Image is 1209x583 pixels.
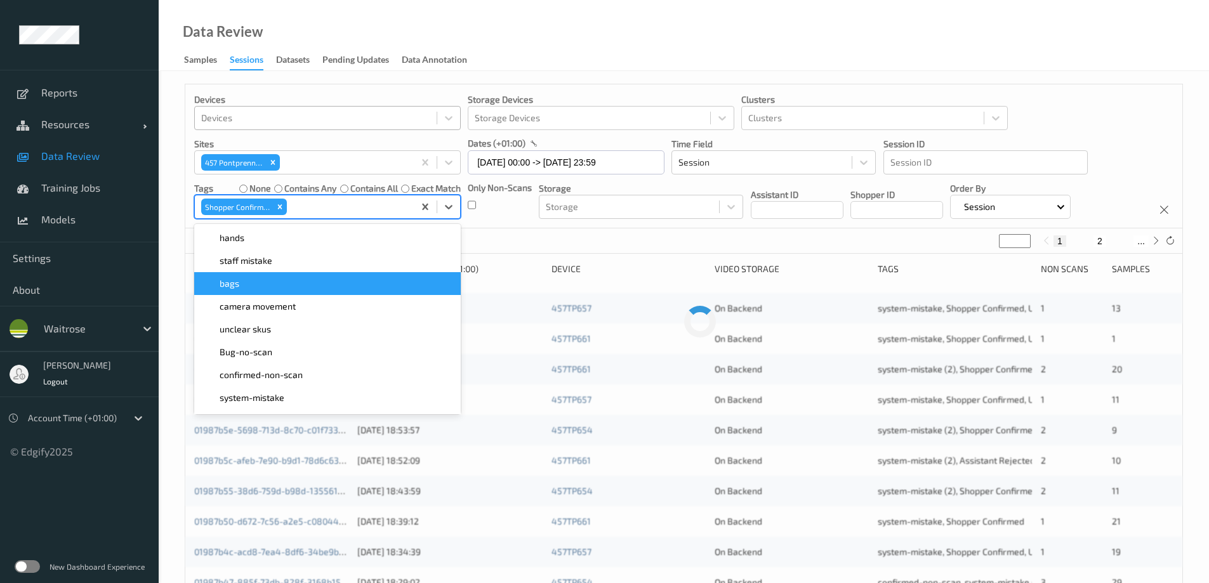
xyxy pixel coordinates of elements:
[715,454,869,467] div: On Backend
[194,424,360,435] a: 01987b5e-5698-713d-8c70-c01f7331113a
[1041,455,1046,466] span: 2
[266,154,280,171] div: Remove 457 Pontprennau
[1041,333,1045,344] span: 1
[220,254,272,267] span: staff mistake
[1041,394,1045,405] span: 1
[468,181,532,194] p: Only Non-Scans
[1112,455,1121,466] span: 10
[552,333,591,344] a: 457TP661
[552,424,593,435] a: 457TP654
[194,485,362,496] a: 01987b55-38d6-759d-b98d-1355611bc0ff
[1041,303,1045,313] span: 1
[220,300,296,313] span: camera movement
[249,182,271,195] label: none
[322,53,389,69] div: Pending Updates
[1041,516,1045,527] span: 1
[1041,546,1045,557] span: 1
[552,455,591,466] a: 457TP661
[322,51,402,69] a: Pending Updates
[184,53,217,69] div: Samples
[960,200,1000,213] p: Session
[878,546,1167,557] span: system-mistake, Shopper Confirmed, Unusual-Activity, Picklist item alert
[194,546,368,557] a: 01987b4c-acd8-7ea4-8df6-34be9bef9528
[357,424,543,436] div: [DATE] 18:53:57
[878,394,1094,405] span: system-mistake, Shopper Confirmed, Unusual-Activity
[751,188,843,201] p: Assistant ID
[715,263,869,275] div: Video Storage
[715,546,869,558] div: On Backend
[220,232,244,244] span: hands
[284,182,336,195] label: contains any
[194,455,364,466] a: 01987b5c-afeb-7e90-b9d1-78d6c6363378
[715,485,869,497] div: On Backend
[201,199,273,215] div: Shopper Confirmed
[276,51,322,69] a: Datasets
[201,154,266,171] div: 457 Pontprennau
[357,454,543,467] div: [DATE] 18:52:09
[552,364,591,374] a: 457TP661
[878,485,1187,496] span: system-mistake (2), Shopper Confirmed, Assistant Rejected, Unusual-Activity
[194,93,461,106] p: Devices
[1133,235,1149,247] button: ...
[883,138,1088,150] p: Session ID
[715,515,869,528] div: On Backend
[878,333,1094,344] span: system-mistake, Shopper Confirmed, Unusual-Activity
[1041,485,1046,496] span: 2
[350,182,398,195] label: contains all
[878,303,1094,313] span: system-mistake, Shopper Confirmed, Unusual-Activity
[194,138,461,150] p: Sites
[402,53,467,69] div: Data Annotation
[1112,516,1121,527] span: 21
[357,485,543,497] div: [DATE] 18:43:59
[878,455,1205,466] span: system-mistake (2), Assistant Rejected (2), Unusual-Activity (2), Picklist item alert
[1112,424,1117,435] span: 9
[1041,263,1102,275] div: Non Scans
[1112,485,1120,496] span: 11
[552,303,591,313] a: 457TP657
[1112,303,1121,313] span: 13
[552,546,591,557] a: 457TP657
[230,51,276,70] a: Sessions
[1041,364,1046,374] span: 2
[950,182,1071,195] p: Order By
[194,516,369,527] a: 01987b50-d672-7c56-a2e5-c08044047ded
[850,188,943,201] p: Shopper ID
[715,363,869,376] div: On Backend
[539,182,743,195] p: Storage
[1112,394,1120,405] span: 11
[273,199,287,215] div: Remove Shopper Confirmed
[468,93,734,106] p: Storage Devices
[1112,364,1122,374] span: 20
[741,93,1008,106] p: Clusters
[220,323,271,336] span: unclear skus
[220,391,284,404] span: system-mistake
[715,424,869,436] div: On Backend
[715,302,869,315] div: On Backend
[1093,235,1106,247] button: 2
[552,394,591,405] a: 457TP657
[183,25,263,38] div: Data Review
[357,546,543,558] div: [DATE] 18:34:39
[1112,263,1173,275] div: Samples
[1112,333,1116,344] span: 1
[220,346,272,358] span: Bug-no-scan
[715,332,869,345] div: On Backend
[357,515,543,528] div: [DATE] 18:39:12
[1112,546,1121,557] span: 19
[276,53,310,69] div: Datasets
[878,263,1032,275] div: Tags
[220,277,239,290] span: bags
[230,53,263,70] div: Sessions
[552,516,591,527] a: 457TP661
[411,182,461,195] label: exact match
[184,51,230,69] a: Samples
[402,51,480,69] a: Data Annotation
[220,369,303,381] span: confirmed-non-scan
[1054,235,1066,247] button: 1
[671,138,876,150] p: Time Field
[1041,424,1046,435] span: 2
[468,137,525,150] p: dates (+01:00)
[552,485,593,496] a: 457TP654
[878,516,1024,527] span: system-mistake, Shopper Confirmed
[715,393,869,406] div: On Backend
